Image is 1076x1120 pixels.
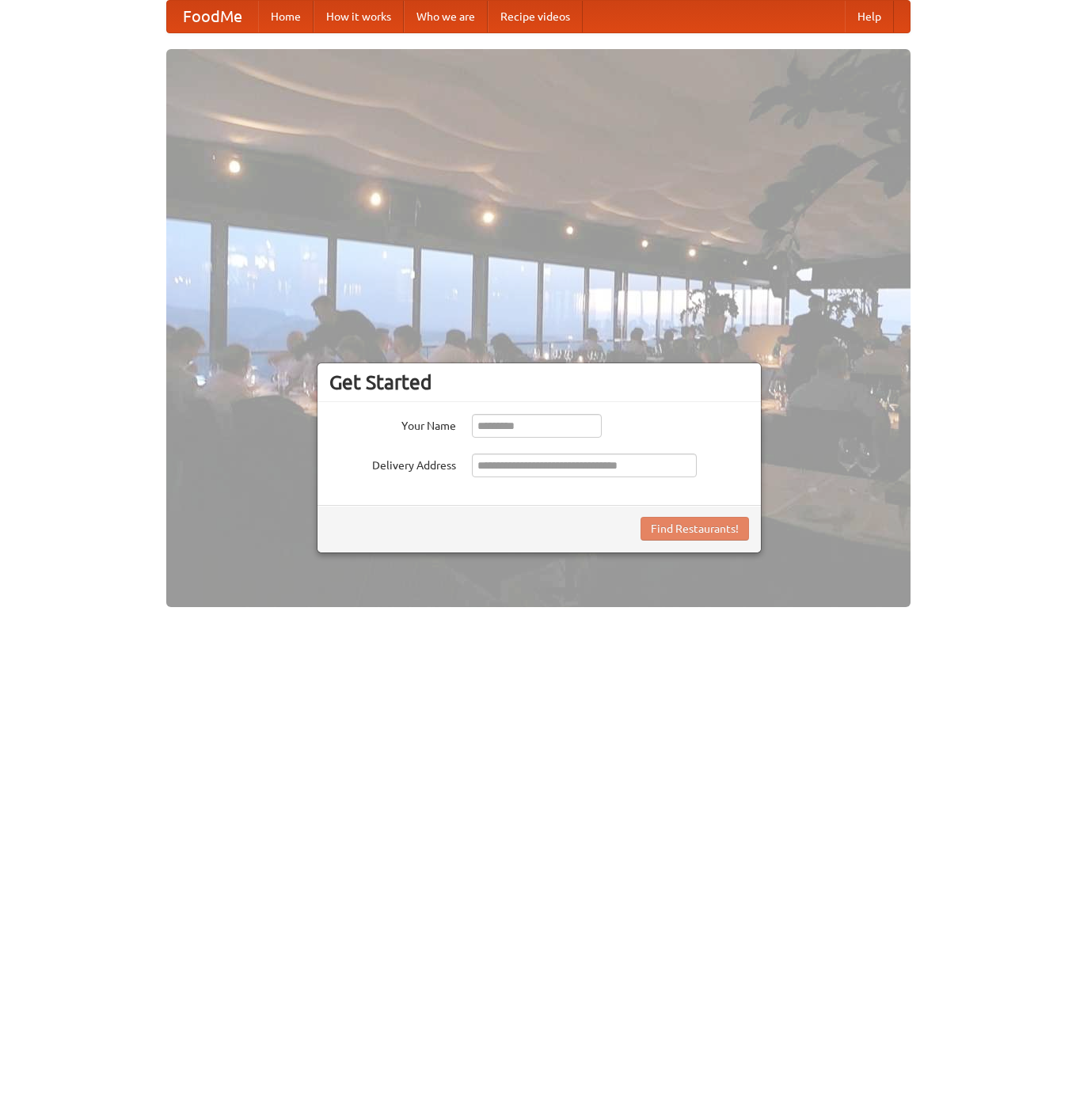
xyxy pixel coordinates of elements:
[488,1,583,32] a: Recipe videos
[329,414,456,434] label: Your Name
[845,1,894,32] a: Help
[314,1,404,32] a: How it works
[258,1,314,32] a: Home
[404,1,488,32] a: Who we are
[641,517,749,541] button: Find Restaurants!
[329,370,749,394] h3: Get Started
[167,1,258,32] a: FoodMe
[329,454,456,473] label: Delivery Address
